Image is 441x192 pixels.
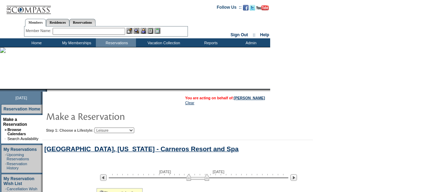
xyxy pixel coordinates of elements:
td: Reservations [96,38,136,47]
a: Upcoming Reservations [7,153,29,161]
a: Become our fan on Facebook [243,7,249,11]
a: Follow us on Twitter [250,7,255,11]
a: Make a Reservation [3,117,27,127]
a: Clear [185,101,194,105]
td: · [5,153,6,161]
a: [PERSON_NAME] [234,96,265,100]
a: Sign Out [230,32,248,37]
a: Residences [46,19,69,26]
a: Help [260,32,269,37]
img: View [134,28,139,34]
img: blank.gif [47,89,48,92]
img: pgTtlMakeReservation.gif [46,109,185,123]
td: Follow Us :: [217,4,242,13]
span: [DATE] [15,96,27,100]
td: My Memberships [56,38,96,47]
img: Follow us on Twitter [250,5,255,10]
a: Browse Calendars [7,128,26,136]
td: · [5,162,6,170]
b: » [5,128,7,132]
a: [GEOGRAPHIC_DATA], [US_STATE] - Carneros Resort and Spa [44,145,238,153]
a: Subscribe to our YouTube Channel [256,7,269,11]
span: [DATE] [159,170,171,174]
td: Reports [190,38,230,47]
td: Admin [230,38,270,47]
a: Reservation History [7,162,27,170]
td: Vacation Collection [136,38,190,47]
a: Reservations [69,19,96,26]
div: Member Name: [26,28,53,34]
img: Next [290,174,297,181]
td: · [5,137,7,141]
a: My Reservation Wish List [3,176,35,186]
a: Reservation Home [3,107,40,112]
img: promoShadowLeftCorner.gif [45,89,47,92]
img: Previous [100,174,107,181]
img: Become our fan on Facebook [243,5,249,10]
a: My Reservations [3,147,37,152]
b: Step 1: Choose a Lifestyle: [46,128,93,132]
img: b_edit.gif [127,28,132,34]
span: :: [253,32,256,37]
img: Subscribe to our YouTube Channel [256,5,269,10]
a: Search Availability [7,137,38,141]
a: Members [25,19,46,26]
td: Home [16,38,56,47]
img: Reservations [147,28,153,34]
img: Impersonate [140,28,146,34]
span: [DATE] [213,170,225,174]
span: You are acting on behalf of: [185,96,265,100]
img: b_calculator.gif [154,28,160,34]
